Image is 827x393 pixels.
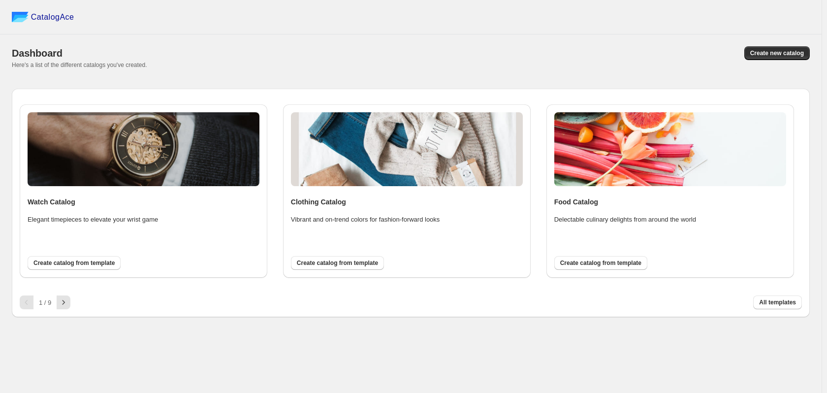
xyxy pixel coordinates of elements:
[291,256,384,270] button: Create catalog from template
[12,62,147,68] span: Here's a list of the different catalogs you've created.
[744,46,810,60] button: Create new catalog
[554,256,647,270] button: Create catalog from template
[753,295,802,309] button: All templates
[554,197,786,207] h4: Food Catalog
[291,215,448,225] p: Vibrant and on-trend colors for fashion-forward looks
[560,259,641,267] span: Create catalog from template
[554,112,786,186] img: food
[12,12,29,22] img: catalog ace
[28,112,259,186] img: watch
[750,49,804,57] span: Create new catalog
[297,259,378,267] span: Create catalog from template
[28,215,185,225] p: Elegant timepieces to elevate your wrist game
[291,112,523,186] img: clothing
[31,12,74,22] span: CatalogAce
[28,256,121,270] button: Create catalog from template
[554,215,712,225] p: Delectable culinary delights from around the world
[759,298,796,306] span: All templates
[33,259,115,267] span: Create catalog from template
[28,197,259,207] h4: Watch Catalog
[39,299,51,306] span: 1 / 9
[291,197,523,207] h4: Clothing Catalog
[12,48,63,59] span: Dashboard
